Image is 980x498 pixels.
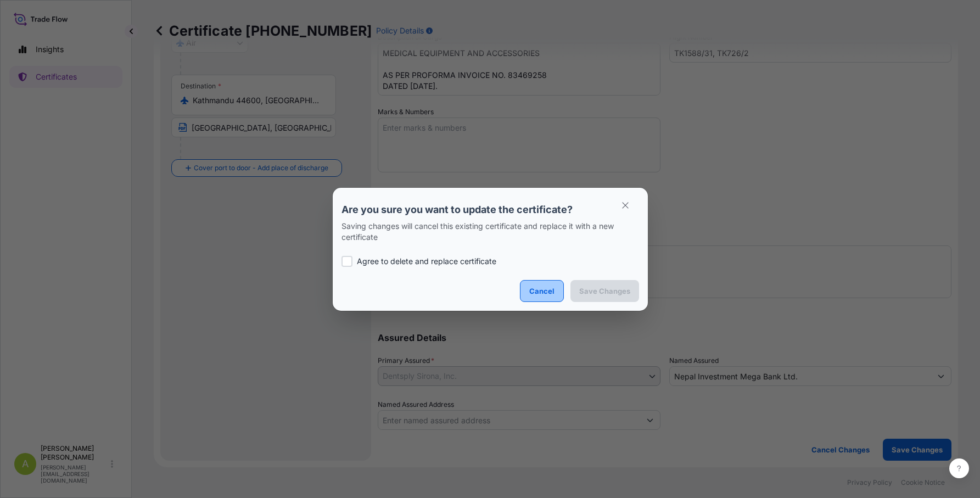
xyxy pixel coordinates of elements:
p: Cancel [529,286,555,296]
p: Save Changes [579,286,630,296]
p: Agree to delete and replace certificate [357,256,496,267]
p: Saving changes will cancel this existing certificate and replace it with a new certificate [341,221,639,243]
p: Are you sure you want to update the certificate? [341,203,639,216]
button: Cancel [520,280,564,302]
button: Save Changes [570,280,639,302]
